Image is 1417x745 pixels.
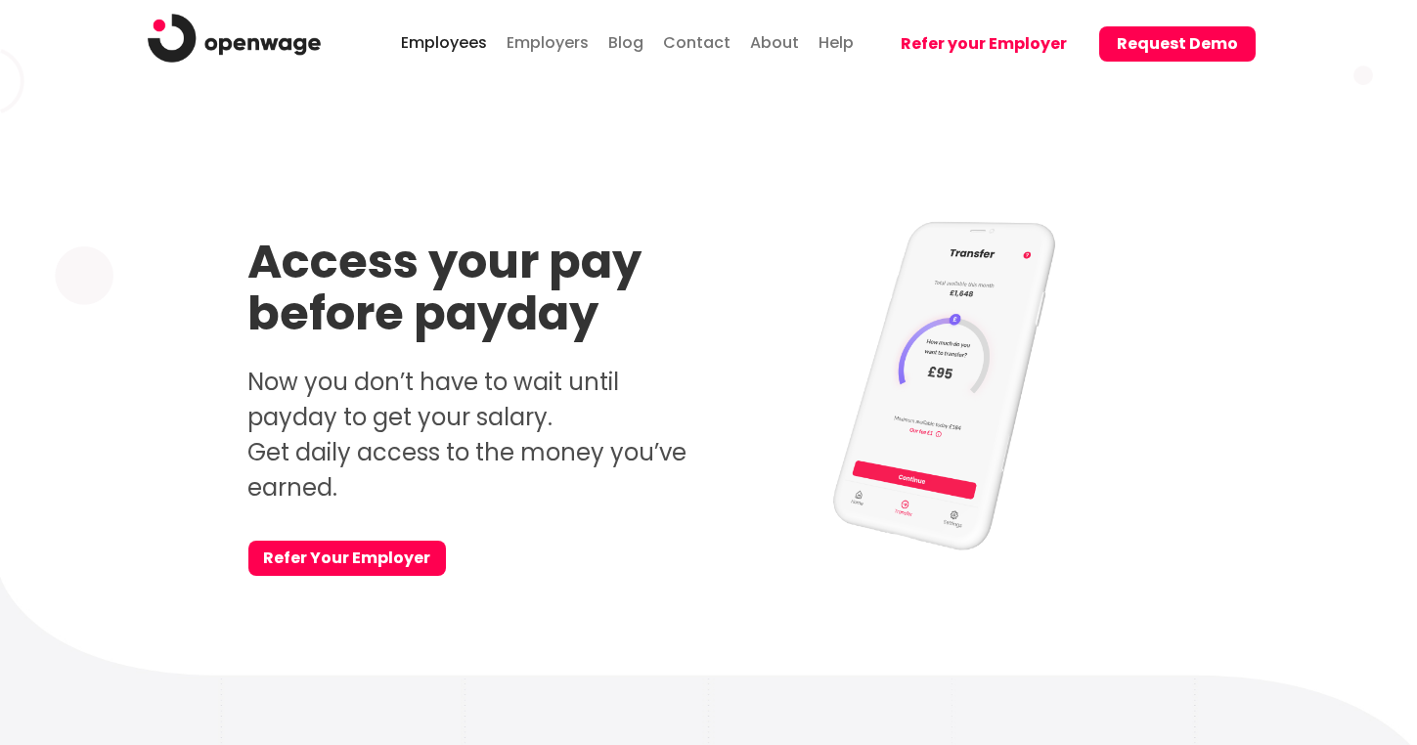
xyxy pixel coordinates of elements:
button: Request Demo [1099,26,1256,62]
a: Employees [396,14,492,67]
img: Access your pay before payday [808,217,1085,554]
a: Employers [502,14,594,67]
img: logo.png [148,14,322,63]
iframe: Help widget launcher [1243,632,1395,686]
a: Blog [603,14,648,67]
a: Refer your Employer [868,7,1085,84]
a: About [745,14,804,67]
a: Contact [658,14,735,67]
strong: Access your pay before payday [247,229,642,346]
button: Refer your Employer [883,26,1085,62]
p: Now you don’t have to wait until payday to get your salary. Get daily access to the money you’ve ... [247,365,695,505]
a: Request Demo [1085,7,1256,84]
a: Help [814,14,859,67]
a: Refer Your Employer [248,541,446,576]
